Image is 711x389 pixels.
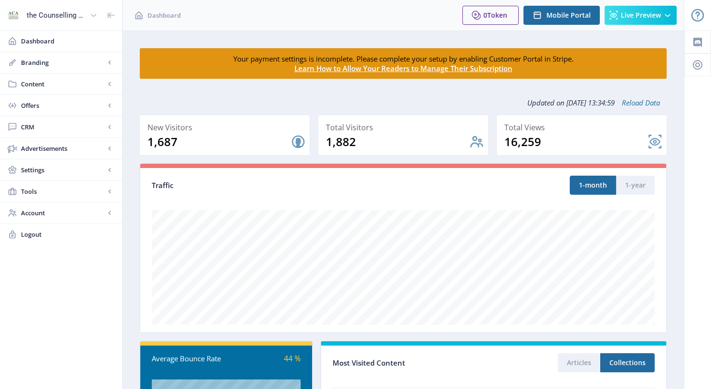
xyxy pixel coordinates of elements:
[284,353,301,364] span: 44 %
[21,187,105,196] span: Tools
[197,54,609,73] div: Your payment settings is incomplete. Please complete your setup by enabling Customer Portal in St...
[21,58,105,67] span: Branding
[615,98,660,107] a: Reload Data
[139,91,667,115] div: Updated on [DATE] 13:34:59
[6,8,21,23] img: properties.app_icon.jpeg
[621,11,661,19] span: Live Preview
[21,122,105,132] span: CRM
[504,134,648,149] div: 16,259
[333,356,494,370] div: Most Visited Content
[616,176,655,195] button: 1-year
[21,144,105,153] span: Advertisements
[21,165,105,175] span: Settings
[21,101,105,110] span: Offers
[504,121,663,134] div: Total Views
[21,230,115,239] span: Logout
[294,63,512,73] a: Learn How to Allow Your Readers to Manage Their Subscription
[487,11,507,20] span: Token
[21,36,115,46] span: Dashboard
[326,134,469,149] div: 1,882
[147,121,306,134] div: New Visitors
[546,11,591,19] span: Mobile Portal
[21,79,105,89] span: Content
[147,11,181,20] span: Dashboard
[147,134,291,149] div: 1,687
[570,176,616,195] button: 1-month
[326,121,484,134] div: Total Visitors
[558,353,600,372] button: Articles
[605,6,677,25] button: Live Preview
[523,6,600,25] button: Mobile Portal
[27,5,86,26] div: the Counselling Australia Magazine
[462,6,519,25] button: 0Token
[600,353,655,372] button: Collections
[152,180,403,191] div: Traffic
[21,208,105,218] span: Account
[152,353,226,364] div: Average Bounce Rate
